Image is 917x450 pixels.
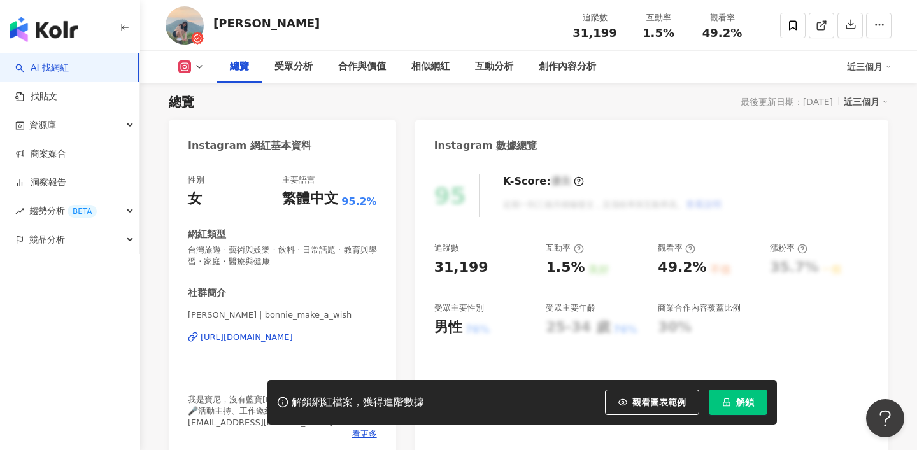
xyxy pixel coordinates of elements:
[341,195,377,209] span: 95.2%
[434,302,484,314] div: 受眾主要性別
[188,189,202,209] div: 女
[503,174,584,188] div: K-Score :
[188,244,377,267] span: 台灣旅遊 · 藝術與娛樂 · 飲料 · 日常話題 · 教育與學習 · 家庭 · 醫療與健康
[188,309,377,321] span: [PERSON_NAME] | bonnie_make_a_wish
[201,332,293,343] div: [URL][DOMAIN_NAME]
[166,6,204,45] img: KOL Avatar
[169,93,194,111] div: 總覽
[292,396,424,409] div: 解鎖網紅檔案，獲得進階數據
[188,332,377,343] a: [URL][DOMAIN_NAME]
[213,15,320,31] div: [PERSON_NAME]
[10,17,78,42] img: logo
[847,57,892,77] div: 近三個月
[658,302,741,314] div: 商業合作內容覆蓋比例
[434,139,537,153] div: Instagram 數據總覽
[702,27,742,39] span: 49.2%
[643,27,674,39] span: 1.5%
[68,205,97,218] div: BETA
[475,59,513,74] div: 互動分析
[434,243,459,254] div: 追蹤數
[15,176,66,189] a: 洞察報告
[15,62,69,74] a: searchAI 找網紅
[709,390,767,415] button: 解鎖
[722,398,731,407] span: lock
[736,397,754,407] span: 解鎖
[632,397,686,407] span: 觀看圖表範例
[539,59,596,74] div: 創作內容分析
[29,197,97,225] span: 趨勢分析
[770,243,807,254] div: 漲粉率
[411,59,450,74] div: 相似網紅
[658,258,706,278] div: 49.2%
[338,59,386,74] div: 合作與價值
[546,243,583,254] div: 互動率
[29,111,56,139] span: 資源庫
[605,390,699,415] button: 觀看圖表範例
[571,11,619,24] div: 追蹤數
[844,94,888,110] div: 近三個月
[230,59,249,74] div: 總覽
[698,11,746,24] div: 觀看率
[188,174,204,186] div: 性別
[546,302,595,314] div: 受眾主要年齡
[29,225,65,254] span: 競品分析
[352,428,377,440] span: 看更多
[634,11,683,24] div: 互動率
[188,228,226,241] div: 網紅類型
[15,90,57,103] a: 找貼文
[741,97,833,107] div: 最後更新日期：[DATE]
[274,59,313,74] div: 受眾分析
[15,207,24,216] span: rise
[572,26,616,39] span: 31,199
[546,258,585,278] div: 1.5%
[188,286,226,300] div: 社群簡介
[434,258,488,278] div: 31,199
[434,318,462,337] div: 男性
[282,174,315,186] div: 主要語言
[15,148,66,160] a: 商案媒合
[188,139,311,153] div: Instagram 網紅基本資料
[658,243,695,254] div: 觀看率
[282,189,338,209] div: 繁體中文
